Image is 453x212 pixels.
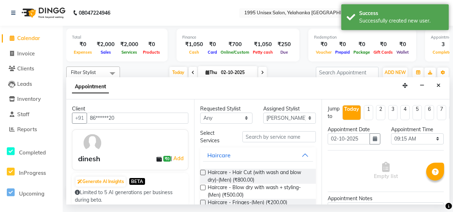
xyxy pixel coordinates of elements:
[17,50,35,57] span: Invoice
[18,3,67,23] img: logo
[2,80,61,88] a: Leads
[219,67,255,78] input: 2025-10-02
[19,149,46,156] span: Completed
[17,35,40,41] span: Calendar
[437,105,446,120] li: 7
[187,50,201,55] span: Cash
[219,50,251,55] span: Online/Custom
[82,133,103,153] img: avatar
[391,126,444,133] div: Appointment Time
[242,131,316,142] input: Search by service name
[328,195,444,202] div: Appointment Notes
[251,40,275,49] div: ₹1,050
[279,50,290,55] span: Due
[72,105,188,113] div: Client
[207,151,231,159] div: Haircare
[383,68,408,78] button: ADD NEW
[333,50,352,55] span: Prepaid
[182,34,294,40] div: Finance
[314,50,333,55] span: Voucher
[374,162,398,180] span: Empty list
[333,40,352,49] div: ₹0
[400,105,410,120] li: 4
[352,40,372,49] div: ₹0
[75,189,185,204] div: Limited to 5 AI generations per business during beta.
[163,156,171,162] span: ₹0
[316,67,379,78] input: Search Appointment
[413,105,422,120] li: 5
[72,34,162,40] div: Total
[395,50,410,55] span: Wallet
[19,190,44,197] span: Upcoming
[203,149,313,162] button: Haircare
[2,50,61,58] a: Invoice
[129,178,145,185] span: BETA
[208,184,310,199] span: Haircare - Blow dry with wash + styling-(Men) (₹500.00)
[94,40,117,49] div: ₹2,000
[372,40,395,49] div: ₹0
[72,50,94,55] span: Expenses
[169,67,187,78] span: Today
[314,40,333,49] div: ₹0
[251,50,275,55] span: Petty cash
[200,105,253,113] div: Requested Stylist
[195,129,237,144] div: Select Services
[71,69,96,75] span: Filter Stylist
[395,40,410,49] div: ₹0
[372,50,395,55] span: Gift Cards
[2,34,61,43] a: Calendar
[120,50,139,55] span: Services
[72,113,87,124] button: +91
[141,40,162,49] div: ₹0
[78,153,100,164] div: dinesh
[206,50,219,55] span: Card
[328,126,380,133] div: Appointment Date
[2,125,61,134] a: Reports
[364,105,373,120] li: 1
[19,169,46,176] span: InProgress
[17,111,29,118] span: Staff
[17,126,37,133] span: Reports
[208,199,287,208] span: Haircare - Fringes-(Men) (₹200.00)
[344,105,359,113] div: Today
[328,133,370,144] input: yyyy-mm-dd
[17,80,32,87] span: Leads
[204,70,219,75] span: Thu
[17,95,41,102] span: Inventory
[72,80,109,93] span: Appointment
[171,154,185,163] span: |
[219,40,251,49] div: ₹700
[141,50,162,55] span: Products
[376,105,385,120] li: 2
[314,34,410,40] div: Redemption
[433,80,444,91] button: Close
[359,10,443,17] div: Success
[206,40,219,49] div: ₹0
[208,169,310,184] span: Haircare - Hair Cut (with wash and blow dry)-(Men) (₹800.00)
[99,50,113,55] span: Sales
[79,3,110,23] b: 08047224946
[359,17,443,25] div: Successfully created new user.
[182,40,206,49] div: ₹1,050
[72,40,94,49] div: ₹0
[328,105,339,120] div: Jump to
[275,40,294,49] div: ₹250
[2,110,61,119] a: Staff
[388,105,397,120] li: 3
[172,154,185,163] a: Add
[17,65,34,72] span: Clients
[2,65,61,73] a: Clients
[117,40,141,49] div: ₹2,000
[425,105,434,120] li: 6
[76,177,126,187] button: Generate AI Insights
[352,50,372,55] span: Package
[2,95,61,103] a: Inventory
[385,70,406,75] span: ADD NEW
[87,113,188,124] input: Search by Name/Mobile/Email/Code
[263,105,316,113] div: Assigned Stylist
